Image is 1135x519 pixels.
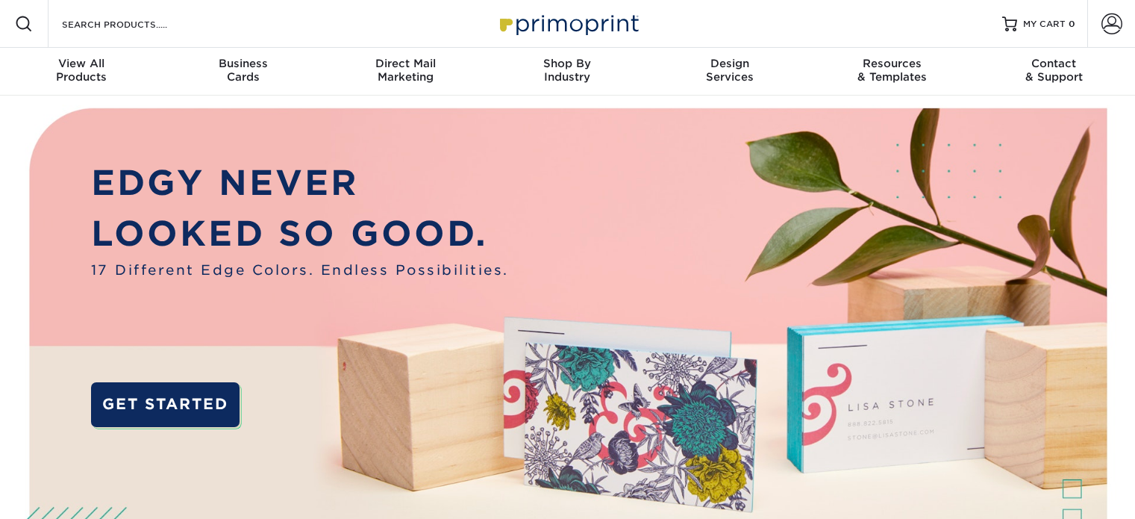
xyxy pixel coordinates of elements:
a: Direct MailMarketing [325,48,487,96]
a: GET STARTED [91,382,240,427]
a: Contact& Support [973,48,1135,96]
div: & Templates [810,57,972,84]
span: Design [648,57,810,70]
a: Resources& Templates [810,48,972,96]
span: MY CART [1023,18,1066,31]
span: Direct Mail [325,57,487,70]
div: Services [648,57,810,84]
span: Resources [810,57,972,70]
input: SEARCH PRODUCTS..... [60,15,206,33]
img: Primoprint [493,7,642,40]
span: 17 Different Edge Colors. Endless Possibilities. [91,260,509,280]
a: DesignServices [648,48,810,96]
span: Business [162,57,324,70]
span: Contact [973,57,1135,70]
div: Marketing [325,57,487,84]
a: Shop ByIndustry [487,48,648,96]
p: EDGY NEVER [91,158,509,208]
span: Shop By [487,57,648,70]
span: 0 [1069,19,1075,29]
div: Industry [487,57,648,84]
div: Cards [162,57,324,84]
p: LOOKED SO GOOD. [91,208,509,259]
a: BusinessCards [162,48,324,96]
div: & Support [973,57,1135,84]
